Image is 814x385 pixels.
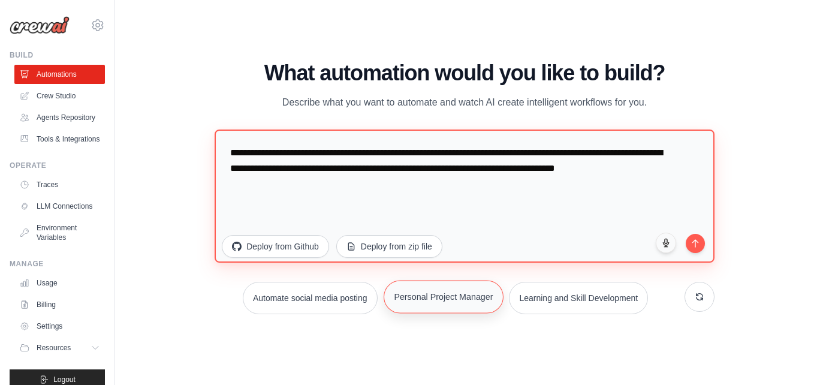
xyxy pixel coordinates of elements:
[222,235,329,258] button: Deploy from Github
[263,95,666,110] p: Describe what you want to automate and watch AI create intelligent workflows for you.
[14,218,105,247] a: Environment Variables
[37,343,71,353] span: Resources
[14,108,105,127] a: Agents Repository
[509,282,648,314] button: Learning and Skill Development
[384,280,504,313] button: Personal Project Manager
[14,317,105,336] a: Settings
[215,61,714,85] h1: What automation would you like to build?
[53,375,76,384] span: Logout
[14,273,105,293] a: Usage
[14,86,105,106] a: Crew Studio
[243,282,378,314] button: Automate social media posting
[14,338,105,357] button: Resources
[10,161,105,170] div: Operate
[14,65,105,84] a: Automations
[754,327,814,385] iframe: Chat Widget
[10,16,70,34] img: Logo
[14,130,105,149] a: Tools & Integrations
[14,197,105,216] a: LLM Connections
[10,259,105,269] div: Manage
[336,235,442,258] button: Deploy from zip file
[14,175,105,194] a: Traces
[14,295,105,314] a: Billing
[10,50,105,60] div: Build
